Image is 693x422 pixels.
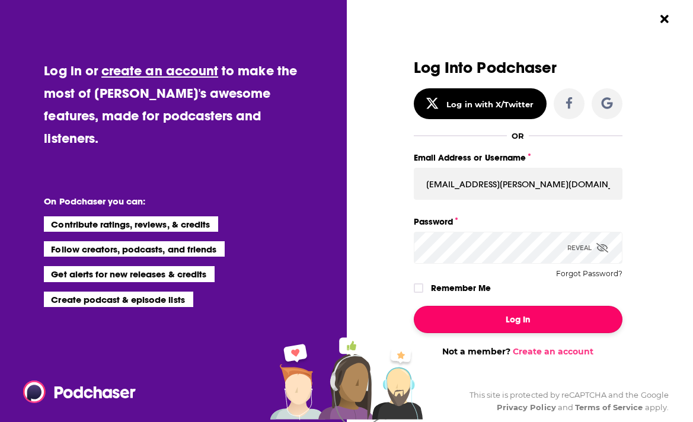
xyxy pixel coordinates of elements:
div: Not a member? [414,346,622,357]
button: Log In [414,306,622,333]
a: create an account [101,62,218,79]
div: Log in with X/Twitter [446,100,534,109]
li: On Podchaser you can: [44,196,281,207]
div: OR [512,131,524,140]
a: Privacy Policy [497,402,556,412]
img: Podchaser - Follow, Share and Rate Podcasts [23,381,137,403]
a: Podchaser - Follow, Share and Rate Podcasts [23,381,127,403]
input: Email Address or Username [414,168,622,200]
div: This site is protected by reCAPTCHA and the Google and apply. [460,389,669,414]
a: Create an account [513,346,593,357]
label: Password [414,214,622,229]
li: Create podcast & episode lists [44,292,193,307]
button: Forgot Password? [556,270,622,278]
button: Close Button [653,8,676,30]
div: Reveal [567,232,608,264]
a: Terms of Service [575,402,643,412]
li: Follow creators, podcasts, and friends [44,241,225,257]
li: Contribute ratings, reviews, & credits [44,216,218,232]
label: Email Address or Username [414,150,622,165]
button: Log in with X/Twitter [414,88,547,119]
h3: Log Into Podchaser [414,59,622,76]
li: Get alerts for new releases & credits [44,266,214,282]
label: Remember Me [431,280,491,296]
